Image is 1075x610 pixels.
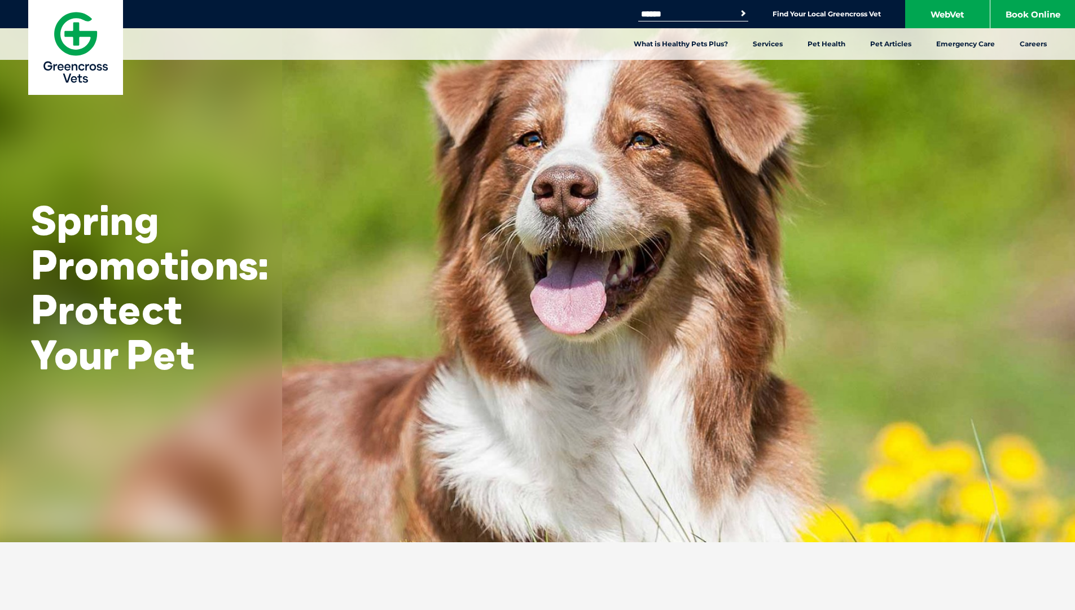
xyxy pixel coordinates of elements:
a: Pet Articles [858,28,924,60]
a: Find Your Local Greencross Vet [773,10,881,19]
a: Pet Health [795,28,858,60]
a: Services [740,28,795,60]
a: What is Healthy Pets Plus? [621,28,740,60]
button: Search [738,8,749,19]
h2: Spring Promotions: Protect Your Pet [31,198,269,377]
a: Careers [1007,28,1059,60]
a: Emergency Care [924,28,1007,60]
